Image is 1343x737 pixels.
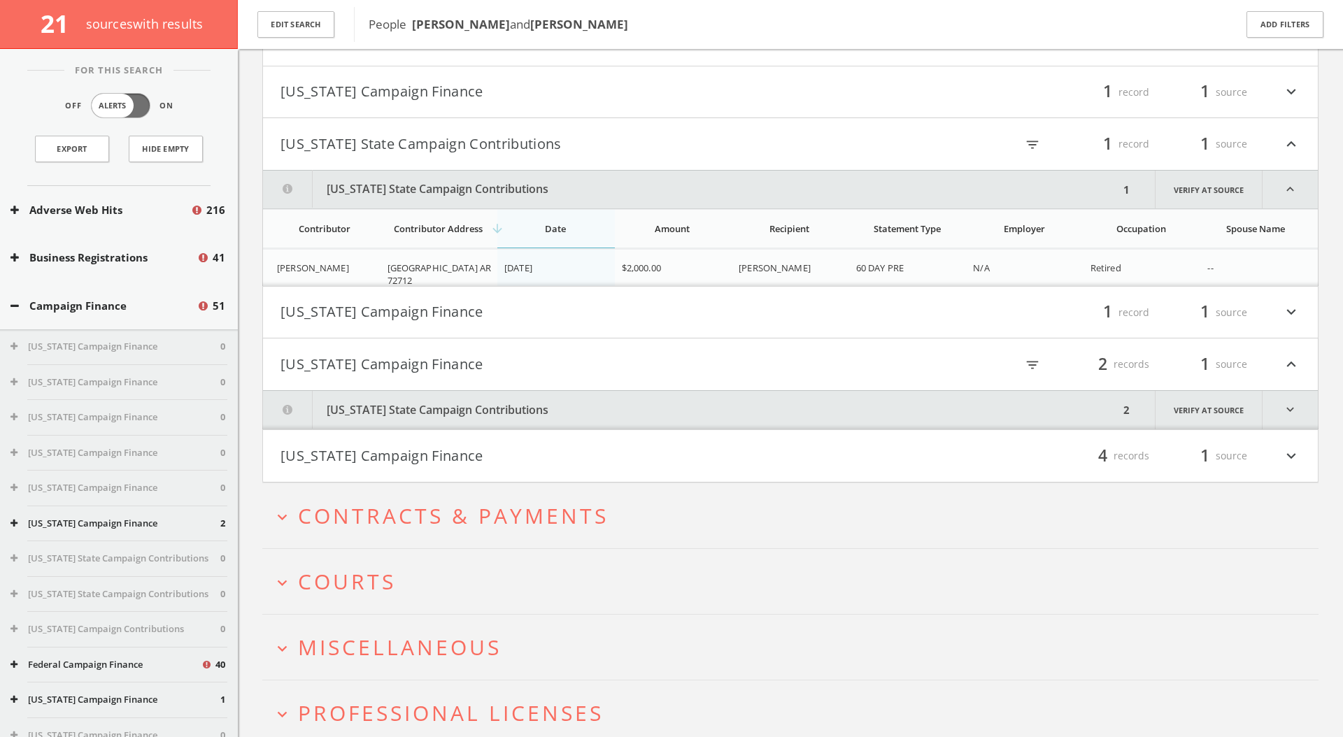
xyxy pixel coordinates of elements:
b: [PERSON_NAME] [530,16,628,32]
span: 0 [220,340,225,354]
span: 41 [213,250,225,266]
span: 60 DAY PRE [856,262,904,274]
button: [US_STATE] Campaign Finance [10,446,220,460]
div: Employer [973,222,1075,235]
span: Contracts & Payments [298,501,609,530]
div: grid [263,249,1318,286]
span: 1 [1194,300,1216,324]
i: arrow_downward [490,222,504,236]
span: 0 [220,410,225,424]
button: Add Filters [1246,11,1323,38]
span: [DATE] [504,262,532,274]
button: Campaign Finance [10,298,197,314]
span: Miscellaneous [298,633,502,661]
div: records [1065,352,1149,376]
span: 1 [1194,352,1216,376]
span: 1 [1194,131,1216,156]
span: 2 [1092,352,1114,376]
div: 1 [1119,171,1134,208]
span: Professional Licenses [298,699,604,727]
span: [PERSON_NAME] [739,262,811,274]
span: 0 [220,622,225,636]
span: [PERSON_NAME] [277,262,349,274]
button: [US_STATE] Campaign Finance [280,352,790,376]
span: On [159,100,173,112]
span: 0 [220,481,225,495]
button: expand_moreProfessional Licenses [273,701,1319,724]
span: Retired [1090,262,1121,274]
button: Federal Campaign Finance [10,658,201,672]
div: Recipient [739,222,841,235]
button: Adverse Web Hits [10,202,190,218]
span: $2,000.00 [622,262,661,274]
span: 1 [1194,443,1216,468]
button: [US_STATE] State Campaign Contributions [10,587,220,601]
i: expand_more [273,573,292,592]
span: 51 [213,298,225,314]
i: expand_more [273,508,292,527]
span: 21 [41,7,80,40]
span: 2 [220,517,225,531]
div: source [1163,80,1247,104]
button: [US_STATE] Campaign Finance [10,410,220,424]
div: record [1065,80,1149,104]
a: Verify at source [1155,391,1263,429]
span: 1 [220,693,225,707]
span: 216 [206,202,225,218]
span: N/A [973,262,989,274]
span: 0 [220,375,225,389]
span: 1 [1097,300,1118,324]
div: record [1065,301,1149,324]
button: expand_moreMiscellaneous [273,636,1319,659]
span: -- [1207,262,1213,274]
a: Export [35,136,109,162]
span: 1 [1097,80,1118,104]
button: [US_STATE] Campaign Finance [280,444,790,468]
span: 1 [1097,131,1118,156]
a: Verify at source [1155,171,1263,208]
i: expand_less [1282,132,1300,156]
div: source [1163,132,1247,156]
i: expand_more [273,705,292,724]
button: [US_STATE] State Campaign Contributions [263,391,1119,429]
i: filter_list [1025,137,1040,152]
span: 40 [215,658,225,672]
button: expand_moreContracts & Payments [273,504,1319,527]
span: 0 [220,552,225,566]
span: 0 [220,446,225,460]
span: For This Search [64,64,173,78]
div: records [1065,444,1149,468]
i: expand_more [273,639,292,658]
i: expand_less [1263,171,1318,208]
button: [US_STATE] Campaign Finance [10,375,220,389]
span: Off [65,100,82,112]
button: [US_STATE] Campaign Finance [10,693,220,707]
span: Courts [298,567,396,596]
i: expand_more [1282,301,1300,324]
div: Contributor [277,222,372,235]
div: source [1163,444,1247,468]
button: [US_STATE] State Campaign Contributions [280,132,790,156]
span: People [369,16,628,32]
button: [US_STATE] Campaign Finance [10,340,220,354]
span: 4 [1092,443,1114,468]
button: [US_STATE] Campaign Finance [10,481,220,495]
button: [US_STATE] Campaign Finance [280,80,790,104]
div: Spouse Name [1207,222,1304,235]
div: Statement Type [856,222,958,235]
button: [US_STATE] State Campaign Contributions [10,552,220,566]
span: and [412,16,530,32]
button: [US_STATE] Campaign Finance [10,517,220,531]
button: [US_STATE] Campaign Contributions [10,622,220,636]
button: Edit Search [257,11,334,38]
div: source [1163,352,1247,376]
button: Business Registrations [10,250,197,266]
button: [US_STATE] Campaign Finance [280,301,790,324]
i: expand_more [1282,80,1300,104]
span: 0 [220,587,225,601]
div: Occupation [1090,222,1193,235]
div: 2 [1119,391,1134,429]
div: Contributor Address [388,222,490,235]
span: 1 [1194,80,1216,104]
i: filter_list [1025,357,1040,373]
